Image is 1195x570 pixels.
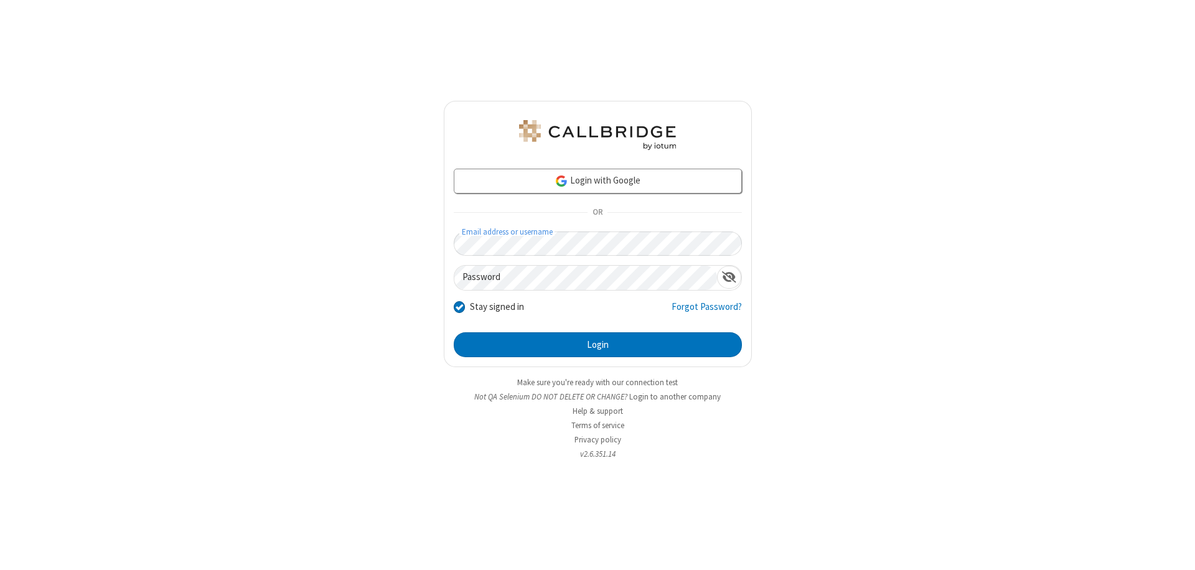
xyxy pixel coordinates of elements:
div: Show password [717,266,741,289]
a: Terms of service [571,420,624,431]
input: Password [454,266,717,290]
label: Stay signed in [470,300,524,314]
button: Login to another company [629,391,721,403]
li: Not QA Selenium DO NOT DELETE OR CHANGE? [444,391,752,403]
li: v2.6.351.14 [444,448,752,460]
span: OR [588,204,607,222]
img: google-icon.png [555,174,568,188]
a: Forgot Password? [672,300,742,324]
a: Help & support [573,406,623,416]
button: Login [454,332,742,357]
a: Login with Google [454,169,742,194]
img: QA Selenium DO NOT DELETE OR CHANGE [517,120,678,150]
a: Privacy policy [574,434,621,445]
a: Make sure you're ready with our connection test [517,377,678,388]
input: Email address or username [454,231,742,256]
